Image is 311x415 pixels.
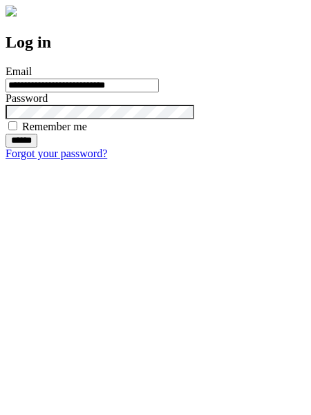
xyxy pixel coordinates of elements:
[6,148,107,159] a: Forgot your password?
[22,121,87,132] label: Remember me
[6,6,17,17] img: logo-4e3dc11c47720685a147b03b5a06dd966a58ff35d612b21f08c02c0306f2b779.png
[6,65,32,77] label: Email
[6,92,48,104] label: Password
[6,33,305,52] h2: Log in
